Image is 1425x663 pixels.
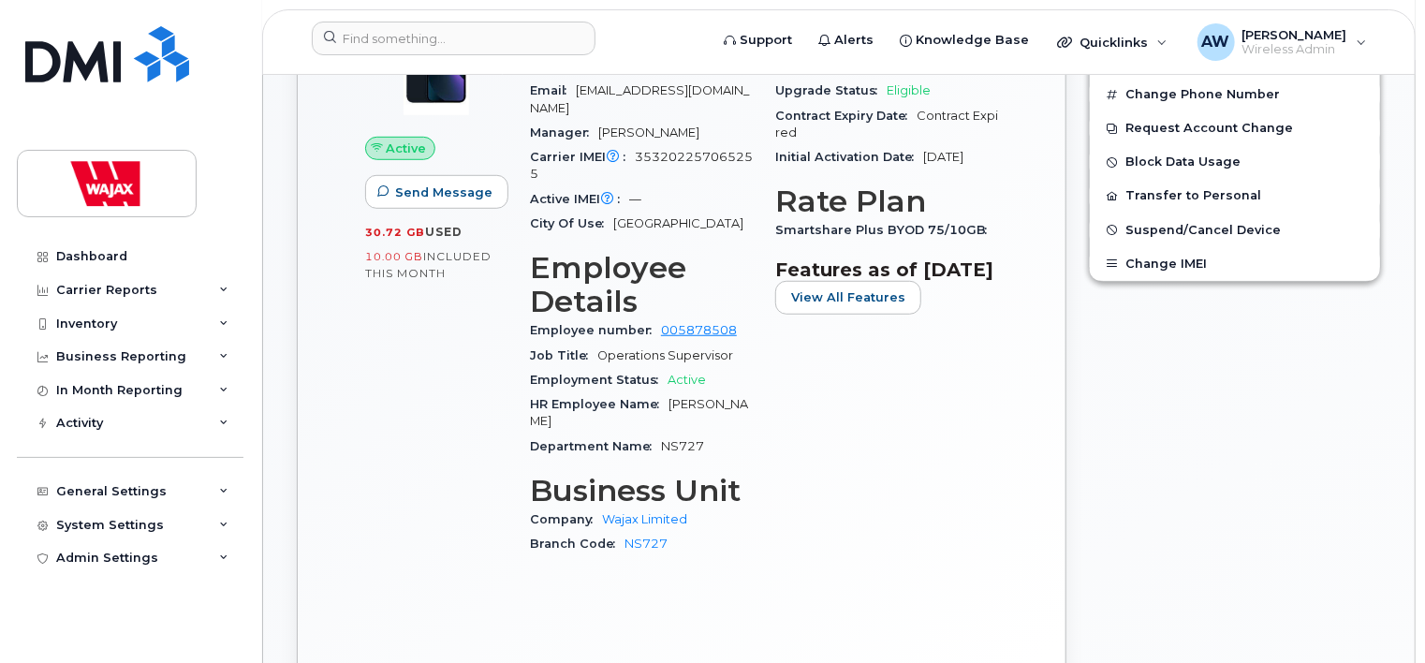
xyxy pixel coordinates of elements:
[624,537,668,551] a: NS727
[775,258,998,281] h3: Features as of [DATE]
[530,192,629,206] span: Active IMEI
[530,439,661,453] span: Department Name
[530,125,598,140] span: Manager
[387,140,427,157] span: Active
[775,184,998,218] h3: Rate Plan
[1242,42,1347,57] span: Wireless Admin
[530,251,753,318] h3: Employee Details
[775,83,887,97] span: Upgrade Status
[530,83,749,114] span: [EMAIL_ADDRESS][DOMAIN_NAME]
[775,109,998,140] span: Contract Expired
[661,439,704,453] span: NS727
[834,31,874,50] span: Alerts
[365,249,492,280] span: included this month
[775,150,923,164] span: Initial Activation Date
[1090,111,1380,145] button: Request Account Change
[1090,179,1380,213] button: Transfer to Personal
[1202,31,1230,53] span: AW
[530,512,602,526] span: Company
[661,323,737,337] a: 005878508
[530,150,753,181] span: 353202257065255
[530,216,613,230] span: City Of Use
[613,216,743,230] span: [GEOGRAPHIC_DATA]
[1184,23,1380,61] div: Andrew Warren
[775,109,917,123] span: Contract Expiry Date
[711,22,805,59] a: Support
[791,288,905,306] span: View All Features
[668,373,706,387] span: Active
[629,192,641,206] span: —
[530,83,576,97] span: Email
[530,348,597,362] span: Job Title
[530,397,668,411] span: HR Employee Name
[530,474,753,508] h3: Business Unit
[365,175,508,209] button: Send Message
[530,537,624,551] span: Branch Code
[916,31,1029,50] span: Knowledge Base
[312,22,595,55] input: Find something...
[923,150,963,164] span: [DATE]
[887,83,931,97] span: Eligible
[598,125,699,140] span: [PERSON_NAME]
[602,512,687,526] a: Wajax Limited
[530,373,668,387] span: Employment Status
[1125,223,1281,237] span: Suspend/Cancel Device
[425,225,463,239] span: used
[775,223,996,237] span: Smartshare Plus BYOD 75/10GB
[530,150,635,164] span: Carrier IMEI
[775,281,921,315] button: View All Features
[740,31,792,50] span: Support
[1044,23,1181,61] div: Quicklinks
[365,226,425,239] span: 30.72 GB
[395,184,492,201] span: Send Message
[1090,145,1380,179] button: Block Data Usage
[365,250,423,263] span: 10.00 GB
[1242,27,1347,42] span: [PERSON_NAME]
[1090,247,1380,281] button: Change IMEI
[1090,214,1380,247] button: Suspend/Cancel Device
[887,22,1042,59] a: Knowledge Base
[1090,78,1380,111] button: Change Phone Number
[805,22,887,59] a: Alerts
[597,348,733,362] span: Operations Supervisor
[530,323,661,337] span: Employee number
[1080,35,1148,50] span: Quicklinks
